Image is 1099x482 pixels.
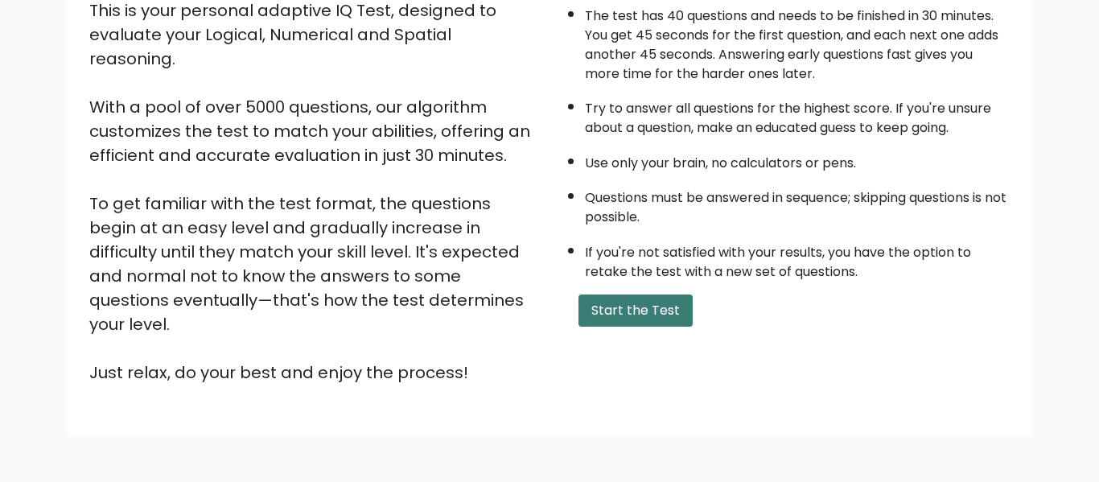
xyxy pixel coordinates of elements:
li: Questions must be answered in sequence; skipping questions is not possible. [585,180,1010,227]
li: Try to answer all questions for the highest score. If you're unsure about a question, make an edu... [585,91,1010,138]
button: Start the Test [578,295,693,327]
li: Use only your brain, no calculators or pens. [585,146,1010,173]
li: If you're not satisfied with your results, you have the option to retake the test with a new set ... [585,235,1010,282]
